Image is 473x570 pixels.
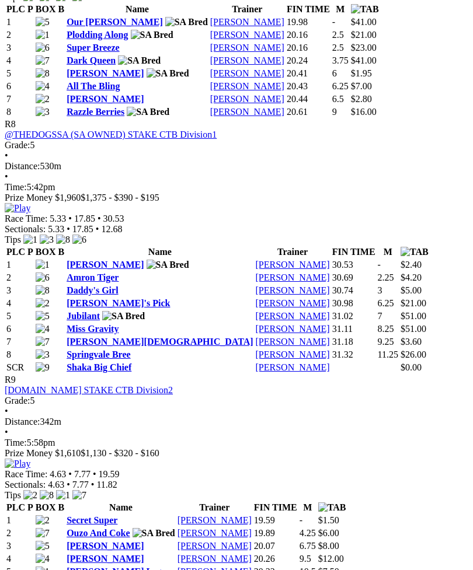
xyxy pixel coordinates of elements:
[5,385,173,395] a: [DOMAIN_NAME] STAKE CTB Division2
[5,119,16,129] span: R8
[81,448,159,458] span: $1,130 - $320 - $160
[27,4,33,14] span: P
[351,55,377,65] span: $41.00
[56,235,70,245] img: 8
[210,4,285,15] th: Trainer
[5,438,27,447] span: Time:
[67,272,119,282] a: Amron Tiger
[131,30,173,40] img: SA Bred
[36,311,50,321] img: 5
[6,310,34,322] td: 5
[5,161,40,171] span: Distance:
[81,193,159,202] span: $1,375 - $390 - $195
[67,337,253,347] a: [PERSON_NAME][DEMOGRAPHIC_DATA]
[300,528,316,538] text: 4.25
[5,235,21,244] span: Tips
[67,43,120,53] a: Super Breeze
[67,55,116,65] a: Dark Queen
[99,469,120,479] span: 19.59
[332,298,376,309] td: 30.98
[318,541,339,551] span: $8.00
[67,541,144,551] a: [PERSON_NAME]
[72,480,89,489] span: 7.77
[332,349,376,361] td: 31.32
[36,362,50,373] img: 9
[67,515,117,525] a: Secret Super
[67,94,144,104] a: [PERSON_NAME]
[36,107,50,117] img: 3
[300,515,302,525] text: -
[256,324,330,334] a: [PERSON_NAME]
[66,502,176,513] th: Name
[256,311,330,321] a: [PERSON_NAME]
[36,17,50,27] img: 5
[5,480,46,489] span: Sectionals:
[5,130,217,139] a: @THEDOGSSA (SA OWNED) STAKE CTB Division1
[67,362,131,372] a: Shaka Big Chief
[23,490,37,501] img: 2
[6,81,34,92] td: 6
[50,214,66,223] span: 5.33
[401,349,426,359] span: $26.00
[6,349,34,361] td: 8
[5,396,468,406] div: 5
[332,43,344,53] text: 2.5
[5,417,468,427] div: 342m
[96,224,99,234] span: •
[6,4,25,14] span: PLC
[48,224,64,234] span: 5.33
[253,502,298,513] th: FIN TIME
[210,81,284,91] a: [PERSON_NAME]
[253,540,298,552] td: 20.07
[332,30,344,40] text: 2.5
[332,68,337,78] text: 6
[378,337,394,347] text: 9.25
[377,246,399,258] th: M
[67,528,130,538] a: Ouzo And Coke
[401,311,426,321] span: $51.00
[6,527,34,539] td: 2
[6,68,34,79] td: 5
[378,324,394,334] text: 8.25
[299,502,317,513] th: M
[36,298,50,309] img: 2
[103,214,124,223] span: 30.53
[5,161,468,172] div: 530m
[256,260,330,270] a: [PERSON_NAME]
[351,43,377,53] span: $23.00
[210,94,284,104] a: [PERSON_NAME]
[332,310,376,322] td: 31.02
[67,480,70,489] span: •
[256,362,330,372] a: [PERSON_NAME]
[67,30,128,40] a: Plodding Along
[23,235,37,245] img: 1
[58,4,64,14] span: B
[5,172,8,181] span: •
[50,469,66,479] span: 4.63
[36,272,50,283] img: 6
[36,349,50,360] img: 3
[5,469,47,479] span: Race Time:
[351,4,379,15] img: TAB
[401,285,422,295] span: $5.00
[67,224,70,234] span: •
[6,93,34,105] td: 7
[36,94,50,104] img: 2
[286,29,331,41] td: 20.16
[48,480,64,489] span: 4.63
[210,55,284,65] a: [PERSON_NAME]
[58,247,64,257] span: B
[67,81,120,91] a: All The Bling
[332,107,337,117] text: 9
[318,528,339,538] span: $6.00
[67,68,144,78] a: [PERSON_NAME]
[91,480,95,489] span: •
[27,247,33,257] span: P
[255,246,331,258] th: Trainer
[36,247,56,257] span: BOX
[253,553,298,565] td: 20.26
[67,260,144,270] a: [PERSON_NAME]
[74,469,91,479] span: 7.77
[58,502,64,512] span: B
[118,55,161,66] img: SA Bred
